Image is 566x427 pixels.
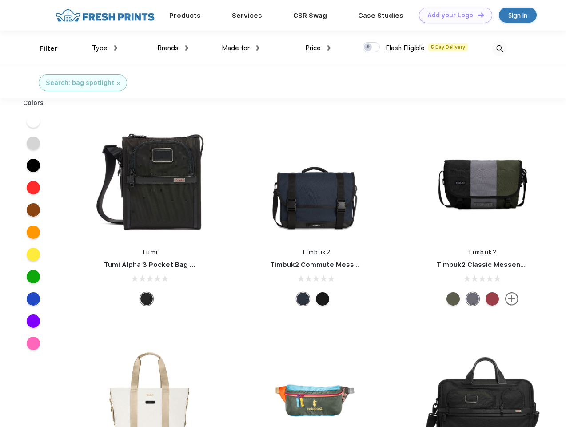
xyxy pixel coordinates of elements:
img: func=resize&h=266 [91,121,209,239]
div: Filter [40,44,58,54]
a: Products [169,12,201,20]
span: Type [92,44,108,52]
img: desktop_search.svg [492,41,507,56]
div: Eco Bookish [486,292,499,306]
a: Timbuk2 [302,249,331,256]
a: Timbuk2 Commute Messenger Bag [270,261,389,269]
img: dropdown.png [256,45,259,51]
img: func=resize&h=266 [423,121,542,239]
div: Search: bag spotlight [46,78,114,88]
img: filter_cancel.svg [117,82,120,85]
div: Add your Logo [427,12,473,19]
img: more.svg [505,292,518,306]
a: Timbuk2 Classic Messenger Bag [437,261,547,269]
a: Sign in [499,8,537,23]
div: Sign in [508,10,527,20]
span: Price [305,44,321,52]
div: Colors [16,98,51,108]
div: Eco Army [446,292,460,306]
div: Eco Black [316,292,329,306]
div: Eco Nautical [296,292,310,306]
span: Flash Eligible [386,44,425,52]
div: Eco Army Pop [466,292,479,306]
div: Black [140,292,153,306]
img: dropdown.png [327,45,331,51]
img: dropdown.png [114,45,117,51]
a: Timbuk2 [468,249,497,256]
img: fo%20logo%202.webp [53,8,157,23]
img: DT [478,12,484,17]
span: 5 Day Delivery [428,43,468,51]
img: func=resize&h=266 [257,121,375,239]
img: dropdown.png [185,45,188,51]
a: Tumi [142,249,158,256]
span: Brands [157,44,179,52]
span: Made for [222,44,250,52]
a: Tumi Alpha 3 Pocket Bag Small [104,261,208,269]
